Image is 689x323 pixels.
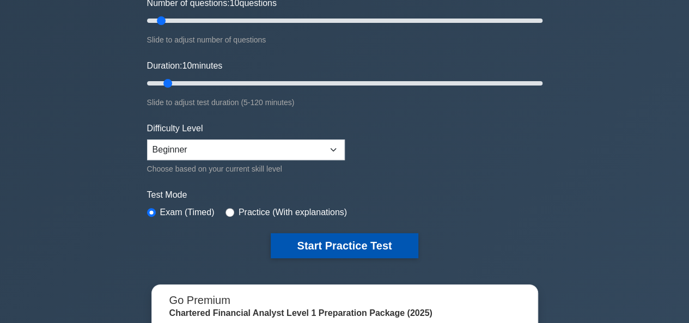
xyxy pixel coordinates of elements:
label: Practice (With explanations) [239,206,347,219]
div: Choose based on your current skill level [147,162,345,175]
label: Duration: minutes [147,59,223,72]
div: Slide to adjust number of questions [147,33,542,46]
div: Slide to adjust test duration (5-120 minutes) [147,96,542,109]
span: 10 [182,61,192,70]
label: Exam (Timed) [160,206,215,219]
label: Difficulty Level [147,122,203,135]
button: Start Practice Test [271,233,418,258]
label: Test Mode [147,188,542,202]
